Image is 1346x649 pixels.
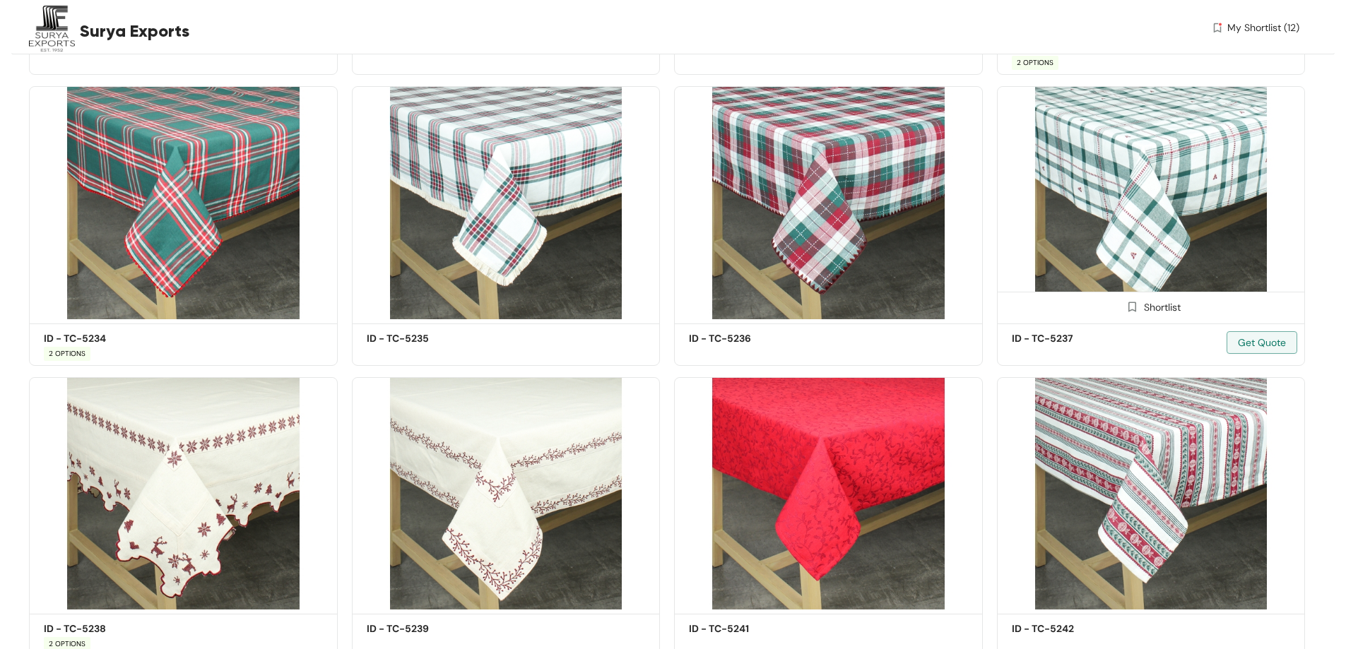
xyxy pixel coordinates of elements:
[689,331,809,346] h5: ID - TC-5236
[689,621,809,636] h5: ID - TC-5241
[1012,56,1058,70] span: 2 OPTIONS
[1238,335,1286,350] span: Get Quote
[997,86,1306,319] img: ffa4bcd3-ff2e-4e00-99ff-5f9510daf13d
[44,331,164,346] h5: ID - TC-5234
[997,377,1306,610] img: 31886af7-f6ee-4c18-bfc0-27af019817cc
[1121,299,1181,313] div: Shortlist
[367,621,487,636] h5: ID - TC-5239
[44,347,90,361] span: 2 OPTIONS
[1012,331,1132,346] h5: ID - TC-5237
[29,6,75,52] img: Buyer Portal
[674,377,983,610] img: fa204604-2bc6-4af2-9add-acce07dac869
[80,18,189,44] span: Surya Exports
[1211,20,1224,35] img: wishlist
[29,377,338,610] img: 848d70b8-0970-433e-a650-c8649b784e17
[44,621,164,636] h5: ID - TC-5238
[1227,20,1299,35] span: My Shortlist (12)
[1012,621,1132,636] h5: ID - TC-5242
[1126,300,1139,314] img: Shortlist
[29,86,338,319] img: 827f8862-e576-465e-a21e-6e36a2ebe6ec
[352,377,661,610] img: a96ece14-a4fe-4b06-9905-830d6438a38b
[352,86,661,319] img: 60da8f7e-5342-497f-8d69-cc820a7d27b5
[674,86,983,319] img: d48097b3-fa9a-42af-af5d-578f0001c1a3
[1227,331,1297,354] button: Get Quote
[367,331,487,346] h5: ID - TC-5235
